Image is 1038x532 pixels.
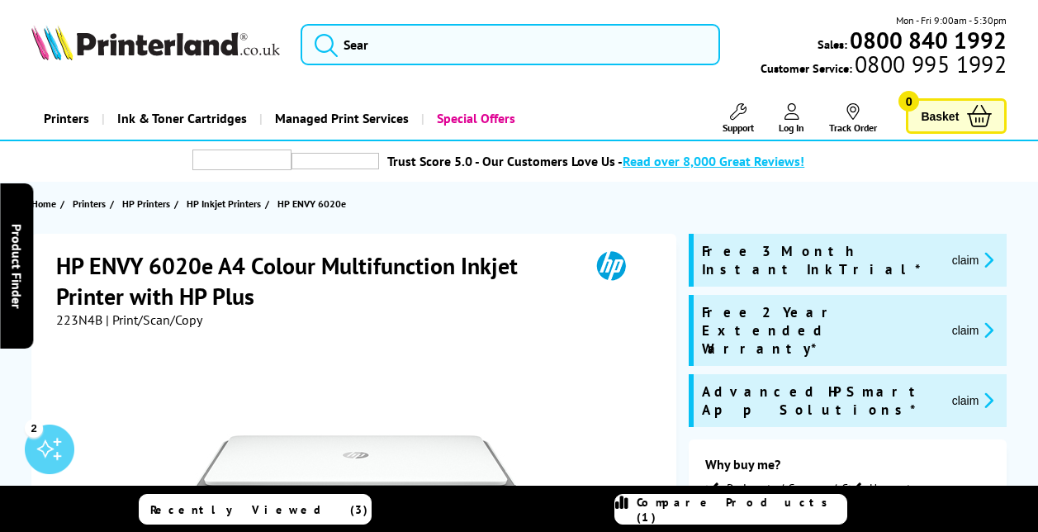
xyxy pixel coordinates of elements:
img: trustpilot rating [192,150,291,170]
b: 0800 840 1992 [850,25,1007,55]
span: Printers [73,195,106,212]
span: Advanced HP Smart App Solutions* [702,382,938,419]
span: HP Printers [122,195,170,212]
a: HP Inkjet Printers [187,195,265,212]
span: Print/Scan/Copy [727,481,897,496]
img: trustpilot rating [291,153,379,169]
img: Printerland Logo [31,25,280,60]
h1: HP ENVY 6020e A4 Colour Multifunction Inkjet Printer with HP Plus [56,250,574,311]
span: Free 3 Month Instant Ink Trial* [702,242,938,278]
button: promo-description [947,391,999,410]
input: Sear [301,24,720,65]
a: Printers [31,97,102,140]
a: Support [723,103,754,134]
span: Free 2 Year Extended Warranty* [702,303,938,358]
a: 0800 840 1992 [847,32,1007,48]
div: Why buy me? [705,456,990,481]
a: Home [31,195,60,212]
a: Printerland Logo [31,25,280,64]
span: 0800 995 1992 [852,56,1007,72]
span: Log In [779,121,804,134]
span: Read over 8,000 Great Reviews! [623,153,804,169]
a: Printers [73,195,110,212]
div: 2 [25,419,43,437]
span: Support [723,121,754,134]
a: Basket 0 [906,98,1007,134]
button: promo-description [947,250,999,269]
span: Basket [921,105,959,127]
a: Track Order [829,103,877,134]
a: Compare Products (1) [614,494,847,525]
button: promo-description [947,321,999,340]
img: HP [573,250,649,281]
a: HP ENVY 6020e [277,195,350,212]
span: Sales: [818,36,847,52]
span: 223N4B [56,311,102,328]
a: Special Offers [421,97,528,140]
span: Customer Service: [761,56,1007,76]
a: Trust Score 5.0 - Our Customers Love Us -Read over 8,000 Great Reviews! [387,153,804,169]
a: Managed Print Services [259,97,421,140]
span: Home [31,195,56,212]
span: Mon - Fri 9:00am - 5:30pm [896,12,1007,28]
a: Ink & Toner Cartridges [102,97,259,140]
a: Log In [779,103,804,134]
span: Product Finder [8,224,25,309]
span: | Print/Scan/Copy [106,311,202,328]
span: HP Inkjet Printers [187,195,261,212]
span: Recently Viewed (3) [150,502,368,517]
span: 0 [898,91,919,112]
span: HP ENVY 6020e [277,195,346,212]
a: HP Printers [122,195,174,212]
span: Ink & Toner Cartridges [117,97,247,140]
span: Compare Products (1) [637,495,846,525]
a: Recently Viewed (3) [139,494,372,525]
